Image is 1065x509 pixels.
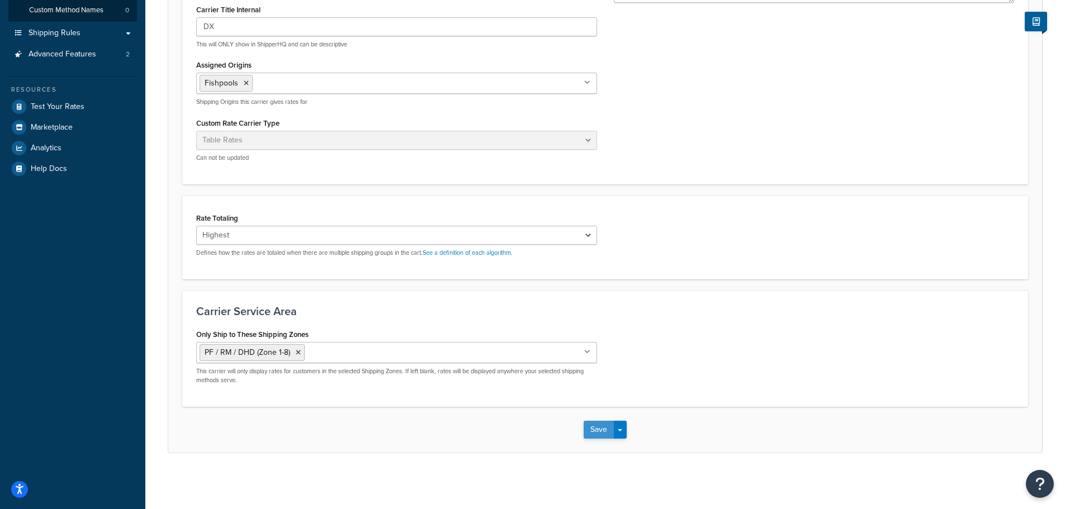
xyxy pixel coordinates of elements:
span: Shipping Rules [29,28,81,38]
button: Open Resource Center [1026,470,1054,498]
label: Rate Totaling [196,214,238,222]
div: Resources [8,85,137,94]
button: Save [584,421,614,439]
label: Assigned Origins [196,61,252,69]
p: Defines how the rates are totaled when there are multiple shipping groups in the cart. [196,249,597,257]
a: See a definition of each algorithm. [423,248,513,257]
p: This will ONLY show in ShipperHQ and can be descriptive [196,40,597,49]
span: PF / RM / DHD (Zone 1-8) [205,346,290,358]
a: Marketplace [8,117,137,137]
span: Help Docs [31,164,67,174]
span: Marketplace [31,123,73,132]
p: Shipping Origins this carrier gives rates for [196,98,597,106]
h3: Carrier Service Area [196,305,1014,317]
span: Fishpools [205,77,238,89]
span: 0 [125,6,129,15]
p: This carrier will only display rates for customers in the selected Shipping Zones. If left blank,... [196,367,597,384]
button: Show Help Docs [1025,12,1047,31]
label: Carrier Title Internal [196,6,261,14]
a: Advanced Features2 [8,44,137,65]
label: Custom Rate Carrier Type [196,119,280,127]
span: 2 [126,50,130,59]
span: Test Your Rates [31,102,84,112]
span: Custom Method Names [29,6,103,15]
li: Advanced Features [8,44,137,65]
a: Shipping Rules [8,23,137,44]
a: Help Docs [8,159,137,179]
a: Analytics [8,138,137,158]
a: Test Your Rates [8,97,137,117]
span: Analytics [31,144,61,153]
label: Only Ship to These Shipping Zones [196,330,309,339]
p: Can not be updated [196,154,597,162]
span: Advanced Features [29,50,96,59]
